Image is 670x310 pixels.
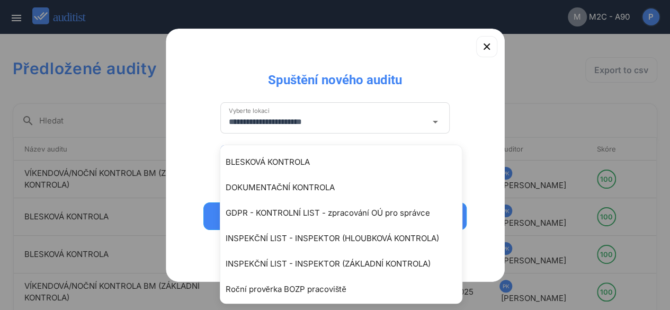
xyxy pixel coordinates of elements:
div: Spuštění nového auditu [260,63,410,88]
div: Spustit audit [217,210,453,223]
div: Roční prověrka BOZP pracoviště [226,283,467,296]
button: Spustit audit [203,202,467,230]
div: BLESKOVÁ KONTROLA [226,156,467,169]
input: Vyberte lokaci [229,113,427,130]
div: DOKUMENTAČNÍ KONTROLA [226,181,467,194]
i: arrow_drop_down [428,116,441,128]
div: INSPEKČNÍ LIST - INSPEKTOR (ZÁKLADNÍ KONTROLA) [226,258,467,270]
div: INSPEKČNÍ LIST - INSPEKTOR (HLOUBKOVÁ KONTROLA) [226,232,467,245]
div: GDPR - KONTROLNÍ LIST - zpracování OÚ pro správce [226,207,467,219]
